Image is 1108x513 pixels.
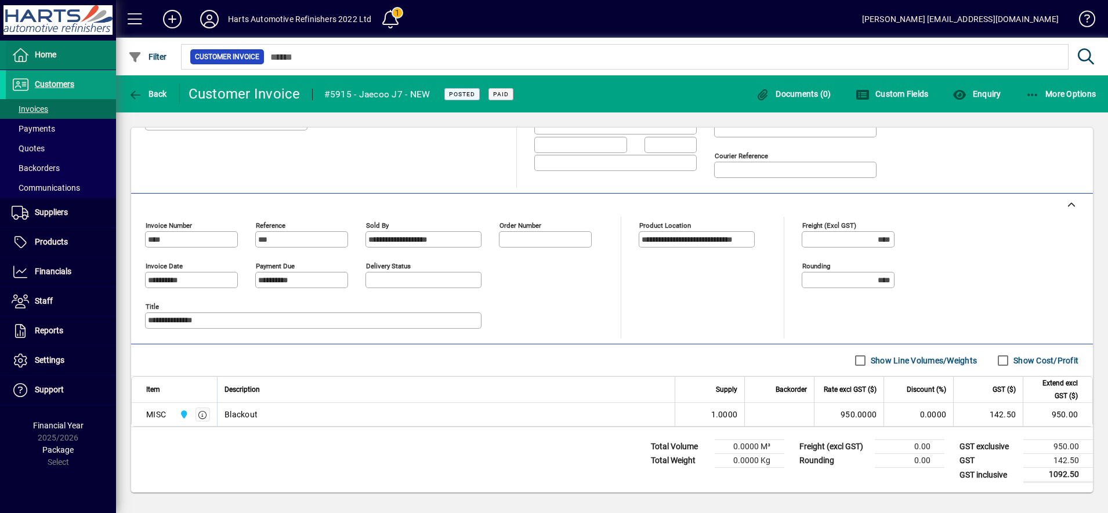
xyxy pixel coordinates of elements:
span: Support [35,385,64,394]
mat-label: Payment due [256,262,295,270]
a: Payments [6,119,116,139]
span: Custom Fields [856,89,929,99]
td: Total Volume [645,440,715,454]
mat-label: Courier Reference [715,152,768,160]
span: Customers [35,79,74,89]
td: Total Weight [645,454,715,468]
a: Quotes [6,139,116,158]
a: Communications [6,178,116,198]
span: Posted [449,90,475,98]
td: 0.0000 [883,403,953,426]
span: Backorders [12,163,60,173]
td: 950.00 [1023,403,1092,426]
div: MISC [146,409,166,420]
div: #5915 - Jaecoo J7 - NEW [324,85,430,104]
button: Documents (0) [753,83,834,104]
mat-label: Rounding [802,262,830,270]
a: Home [6,41,116,70]
td: 0.0000 Kg [715,454,784,468]
td: Rounding [794,454,875,468]
a: Backorders [6,158,116,178]
div: [PERSON_NAME] [EMAIL_ADDRESS][DOMAIN_NAME] [862,10,1059,28]
td: 0.00 [875,454,944,468]
mat-label: Order number [499,221,541,230]
a: Settings [6,346,116,375]
mat-label: Sold by [366,221,389,230]
a: Products [6,228,116,257]
span: Financial Year [33,421,84,430]
button: Custom Fields [853,83,932,104]
a: Financials [6,257,116,286]
span: Suppliers [35,208,68,217]
label: Show Cost/Profit [1011,355,1078,366]
span: Discount (%) [907,383,946,396]
span: Communications [12,183,80,192]
mat-label: Delivery status [366,262,411,270]
td: 0.00 [875,440,944,454]
span: Item [146,383,160,396]
a: Reports [6,316,116,345]
span: Enquiry [953,89,1001,99]
td: 142.50 [1023,454,1093,468]
button: Add [154,9,191,30]
mat-label: Reference [256,221,285,230]
button: Enquiry [950,83,1004,104]
mat-label: Product location [639,221,691,230]
div: 950.0000 [821,409,877,420]
button: More Options [1023,83,1099,104]
div: Customer Invoice [189,85,300,103]
td: GST exclusive [954,440,1023,454]
a: Knowledge Base [1070,2,1093,40]
span: GST ($) [993,383,1016,396]
span: Filter [128,52,167,61]
span: Products [35,237,68,246]
span: Settings [35,355,64,365]
span: Reports [35,326,63,335]
td: GST [954,454,1023,468]
td: GST inclusive [954,468,1023,482]
span: Harts Auto Refinishers 2022 Ltd [176,408,190,421]
a: Support [6,376,116,405]
span: Payments [12,124,55,133]
button: Profile [191,9,228,30]
span: Staff [35,296,53,305]
span: Documents (0) [756,89,831,99]
span: Extend excl GST ($) [1030,377,1078,402]
td: Freight (excl GST) [794,440,875,454]
span: Description [225,383,260,396]
label: Show Line Volumes/Weights [868,355,977,366]
td: 142.50 [953,403,1023,426]
div: Harts Automotive Refinishers 2022 Ltd [228,10,371,28]
span: Home [35,50,56,59]
mat-label: Invoice date [146,262,183,270]
span: Blackout [225,409,258,420]
a: Staff [6,287,116,316]
button: Filter [125,46,170,67]
span: More Options [1026,89,1096,99]
td: 1092.50 [1023,468,1093,482]
mat-label: Title [146,303,159,311]
span: Rate excl GST ($) [824,383,877,396]
a: Suppliers [6,198,116,227]
span: Supply [716,383,737,396]
mat-label: Invoice number [146,221,192,230]
button: Back [125,83,170,104]
span: 1.0000 [711,409,738,420]
span: Quotes [12,144,45,153]
span: Financials [35,267,71,276]
td: 0.0000 M³ [715,440,784,454]
span: Invoices [12,104,48,114]
mat-label: Freight (excl GST) [802,221,856,230]
span: Back [128,89,167,99]
a: Invoices [6,99,116,119]
span: Package [42,445,74,454]
app-page-header-button: Back [116,83,180,104]
span: Backorder [776,383,807,396]
span: Customer Invoice [195,51,259,63]
td: 950.00 [1023,440,1093,454]
span: Paid [493,90,509,98]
